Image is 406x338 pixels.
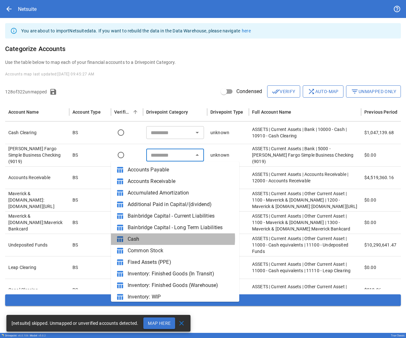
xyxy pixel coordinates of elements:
[72,242,78,248] p: BS
[364,174,394,181] p: $4,519,360.16
[351,88,359,95] span: filter_list
[72,197,78,203] p: BS
[128,178,234,185] span: Accounts Receivable
[8,213,66,232] p: Maverick & [DOMAIN_NAME]:Maverick Bankcard
[72,264,78,271] p: BS
[193,151,202,160] button: Close
[143,317,175,329] button: Map Here
[38,334,46,337] span: v 5.0.2
[18,6,37,12] div: Netsuite
[178,319,185,327] span: close
[116,201,124,208] span: table_chart
[252,213,358,232] p: ASSETS | Current Assets | Other Current Asset | 1100 - Maverick & [DOMAIN_NAME] | 1300 - Maverick...
[5,59,401,65] p: Use the table below to map each of your financial accounts to a Drivepoint Category.
[210,129,229,136] p: unknown
[364,242,396,248] p: $10,290,641.47
[128,258,234,266] span: Fixed Assets (PPE)
[8,174,66,181] p: Accounts Receivable
[116,178,124,185] span: table_chart
[5,5,13,13] span: arrow_back
[114,109,130,115] div: Verified
[8,109,39,115] div: Account Name
[131,108,140,117] button: Sort
[267,85,300,98] button: Verify
[116,212,124,220] span: table_chart
[128,235,234,243] span: Cash
[72,109,101,115] div: Account Type
[116,258,124,266] span: table_chart
[364,264,376,271] p: $0.00
[308,88,315,95] span: shuffle
[128,201,234,208] span: Additional Paid in Capital/(dividend)
[364,109,397,115] div: Previous Period
[116,224,124,231] span: table_chart
[8,190,66,210] p: Maverick & [DOMAIN_NAME]:[DOMAIN_NAME][URL]
[72,152,78,158] p: BS
[128,282,234,289] span: Inventory: Finished Goods (Warehouse)
[128,224,234,231] span: Bainbridge Capital - Long Term Liabilities
[252,171,358,184] p: ASSETS | Current Assets | Accounts Receivable | 12000 - Accounts Receivable
[116,189,124,197] span: table_chart
[8,129,66,136] p: Cash Clearing
[128,247,234,255] span: Common Stock
[128,166,234,174] span: Accounts Payable
[252,235,358,255] p: ASSETS | Current Assets | Other Current Asset | 11000 - Cash equivalents | 11100 - Undeposited Funds
[346,85,401,98] button: Unmapped Only
[8,145,66,165] p: [PERSON_NAME] Fargo Simple Business Checking (9019)
[128,270,234,278] span: Inventory: Finished Goods (In Transit)
[12,317,138,329] div: [netsuite] skipped. Unmapped or unverified accounts detected.
[128,189,234,197] span: Accumulated Amortization
[128,293,234,301] span: Inventory: WIP
[236,88,262,95] span: Condensed
[116,235,124,243] span: table_chart
[72,219,78,226] p: BS
[252,145,358,165] p: ASSETS | Current Assets | Bank | 5000 - [PERSON_NAME] Fargo Simple Business Checking (9019)
[252,261,358,274] p: ASSETS | Current Assets | Other Current Asset | 11000 - Cash equivalents | 11110 - Leap Clearing
[252,190,358,210] p: ASSETS | Current Assets | Other Current Asset | 1100 - Maverick & [DOMAIN_NAME] | 1200 - Maverick...
[5,294,401,306] button: Save Accounts Map
[116,282,124,289] span: table_chart
[5,334,29,337] div: Drivepoint
[364,197,376,203] p: $0.00
[5,89,47,95] p: 128 of 322 unmapped
[1,334,4,336] img: Drivepoint
[21,25,251,37] div: You are about to import Netsuite data. If you want to rebuild the data in the Data Warehouse, ple...
[252,109,292,115] div: Full Account Name
[272,88,280,95] span: done_all
[116,247,124,255] span: table_chart
[128,212,234,220] span: Bainbridge Capital - Current Liabilities
[364,219,376,226] p: $0.00
[8,264,66,271] p: Leap Clearing
[116,293,124,301] span: table_chart
[364,129,394,136] p: $1,047,139.68
[146,109,188,115] div: Drivepoint Category
[72,174,78,181] p: BS
[303,85,343,98] button: Auto-map
[30,334,46,337] div: Model
[5,72,94,76] span: Accounts map last updated: [DATE] 09:45:27 AM
[210,109,243,115] div: Drivepoint Type
[116,270,124,278] span: table_chart
[210,152,229,158] p: unknown
[391,334,405,337] div: True Classic
[72,129,78,136] p: BS
[8,242,66,248] p: Undeposited Funds
[252,126,358,139] p: ASSETS | Current Assets | Bank | 10000 - Cash | 10910 - Cash Clearing
[252,283,358,296] p: ASSETS | Current Assets | Other Current Asset | 11000 - Cash equivalents | 11120 - Canal Clearing
[193,128,202,137] button: Open
[18,334,29,337] span: v 6.0.106
[5,44,401,54] h6: Categorize Accounts
[364,152,376,158] p: $0.00
[116,166,124,174] span: table_chart
[242,28,251,33] a: here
